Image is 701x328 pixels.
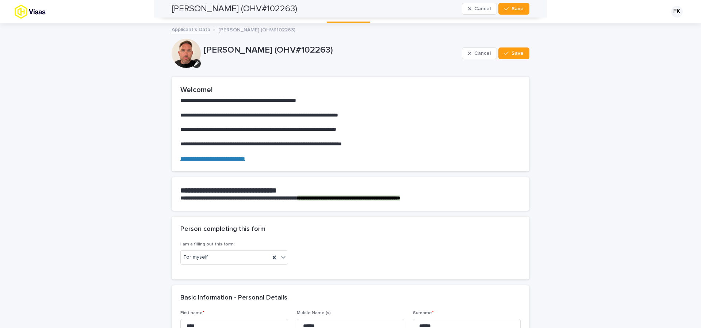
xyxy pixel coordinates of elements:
p: [PERSON_NAME] (OHV#102263) [204,45,459,56]
div: FK [671,6,683,18]
h2: Welcome! [180,85,521,94]
a: Applicant's Data [172,25,210,33]
span: Cancel [474,51,491,56]
p: [PERSON_NAME] (OHV#102263) [218,25,295,33]
span: I am a filling out this form: [180,242,235,247]
span: First name [180,311,204,315]
button: Save [498,47,529,59]
h2: Person completing this form [180,225,265,233]
h2: Basic Information - Personal Details [180,294,287,302]
span: Middle Name (s) [297,311,331,315]
span: Surname [413,311,434,315]
span: For myself [184,253,208,261]
img: tx8HrbJQv2PFQx4TXEq5 [15,4,72,19]
button: Cancel [462,47,497,59]
span: Save [512,51,524,56]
